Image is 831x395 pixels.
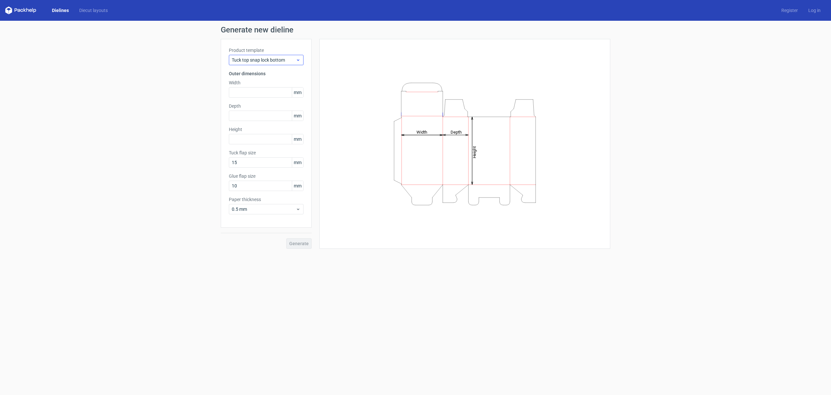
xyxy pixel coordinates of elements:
span: mm [292,181,303,191]
h3: Outer dimensions [229,70,304,77]
span: mm [292,111,303,121]
a: Dielines [47,7,74,14]
h1: Generate new dieline [221,26,610,34]
span: mm [292,158,303,167]
tspan: Height [472,146,477,158]
label: Glue flap size [229,173,304,179]
span: 0.5 mm [232,206,296,212]
tspan: Depth [451,129,462,134]
label: Width [229,79,304,86]
label: Tuck flap size [229,150,304,156]
span: mm [292,88,303,97]
label: Depth [229,103,304,109]
a: Log in [803,7,826,14]
span: Tuck top snap lock bottom [232,57,296,63]
a: Register [776,7,803,14]
span: mm [292,134,303,144]
label: Paper thickness [229,196,304,203]
a: Diecut layouts [74,7,113,14]
label: Height [229,126,304,133]
tspan: Width [416,129,427,134]
label: Product template [229,47,304,54]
